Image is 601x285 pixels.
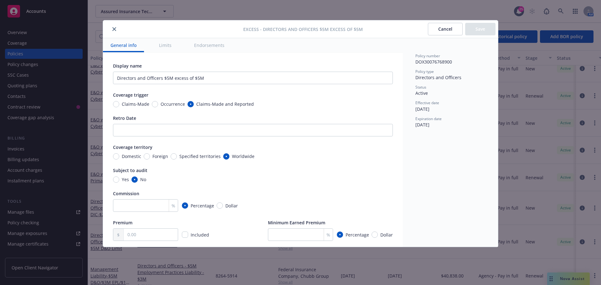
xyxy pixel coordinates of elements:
[415,59,452,65] span: DOX30076768900
[415,84,426,90] span: Status
[110,25,118,33] button: close
[113,153,119,160] input: Domestic
[415,100,439,105] span: Effective date
[415,122,429,128] span: [DATE]
[191,232,209,238] span: Included
[428,23,463,35] button: Cancel
[223,153,229,160] input: Worldwide
[187,38,232,52] button: Endorsements
[103,38,144,52] button: General info
[415,69,434,74] span: Policy type
[172,202,175,209] span: %
[196,101,254,107] span: Claims-Made and Reported
[113,191,139,196] span: Commission
[152,153,168,160] span: Foreign
[124,229,178,241] input: 0.00
[179,153,221,160] span: Specified territories
[372,232,378,238] input: Dollar
[415,106,429,112] span: [DATE]
[415,74,461,80] span: Directors and Officers
[182,202,188,209] input: Percentage
[217,202,223,209] input: Dollar
[415,90,428,96] span: Active
[326,232,330,238] span: %
[232,153,254,160] span: Worldwide
[380,232,393,238] span: Dollar
[152,38,179,52] button: Limits
[113,176,119,183] input: Yes
[187,101,194,107] input: Claims-Made and Reported
[161,101,185,107] span: Occurrence
[268,220,325,226] span: Minimum Earned Premium
[415,116,442,121] span: Expiration date
[122,101,149,107] span: Claims-Made
[122,176,129,183] span: Yes
[122,153,141,160] span: Domestic
[131,176,138,183] input: No
[225,202,238,209] span: Dollar
[152,101,158,107] input: Occurrence
[113,167,147,173] span: Subject to audit
[113,115,136,121] span: Retro Date
[171,153,177,160] input: Specified territories
[415,53,440,59] span: Policy number
[140,176,146,183] span: No
[113,144,152,150] span: Coverage territory
[113,92,148,98] span: Coverage trigger
[113,63,142,69] span: Display name
[346,232,369,238] span: Percentage
[191,202,214,209] span: Percentage
[144,153,150,160] input: Foreign
[113,220,132,226] span: Premium
[337,232,343,238] input: Percentage
[113,101,119,107] input: Claims-Made
[243,26,363,33] span: Excess - Directors and Officers $5M excess of $5M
